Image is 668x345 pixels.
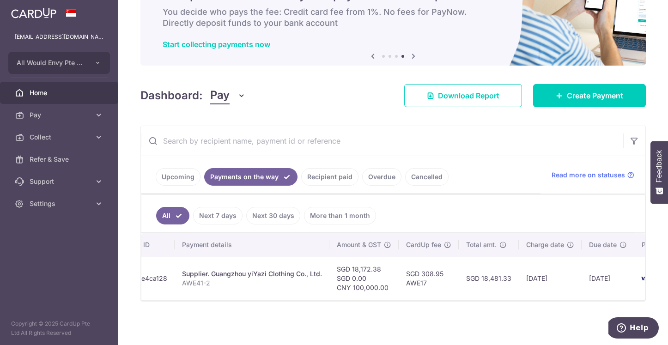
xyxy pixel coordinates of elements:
[552,170,625,180] span: Read more on statuses
[210,87,230,104] span: Pay
[30,199,91,208] span: Settings
[141,126,623,156] input: Search by recipient name, payment id or reference
[399,257,459,300] td: SGD 308.95 AWE17
[246,207,300,224] a: Next 30 days
[30,155,91,164] span: Refer & Save
[459,257,519,300] td: SGD 18,481.33
[552,170,634,180] a: Read more on statuses
[15,32,103,42] p: [EMAIL_ADDRESS][DOMAIN_NAME]
[182,269,322,278] div: Supplier. Guangzhou yiYazi Clothing Co., Ltd.
[637,273,656,284] img: Bank Card
[140,87,203,104] h4: Dashboard:
[526,240,564,249] span: Charge date
[156,207,189,224] a: All
[30,133,91,142] span: Collect
[404,84,522,107] a: Download Report
[655,150,663,182] span: Feedback
[519,257,582,300] td: [DATE]
[533,84,646,107] a: Create Payment
[175,233,329,257] th: Payment details
[163,40,270,49] a: Start collecting payments now
[17,58,85,67] span: All Would Envy Pte Ltd
[466,240,497,249] span: Total amt.
[30,110,91,120] span: Pay
[11,7,56,18] img: CardUp
[204,168,298,186] a: Payments on the way
[608,317,659,340] iframe: Opens a widget where you can find more information
[8,52,110,74] button: All Would Envy Pte Ltd
[182,278,322,288] p: AWE41-2
[405,168,449,186] a: Cancelled
[589,240,617,249] span: Due date
[567,90,623,101] span: Create Payment
[582,257,634,300] td: [DATE]
[156,168,200,186] a: Upcoming
[30,177,91,186] span: Support
[30,88,91,97] span: Home
[301,168,358,186] a: Recipient paid
[362,168,401,186] a: Overdue
[337,240,381,249] span: Amount & GST
[329,257,399,300] td: SGD 18,172.38 SGD 0.00 CNY 100,000.00
[406,240,441,249] span: CardUp fee
[193,207,243,224] a: Next 7 days
[163,6,624,29] h6: You decide who pays the fee: Credit card fee from 1%. No fees for PayNow. Directly deposit funds ...
[304,207,376,224] a: More than 1 month
[438,90,499,101] span: Download Report
[210,87,246,104] button: Pay
[650,141,668,204] button: Feedback - Show survey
